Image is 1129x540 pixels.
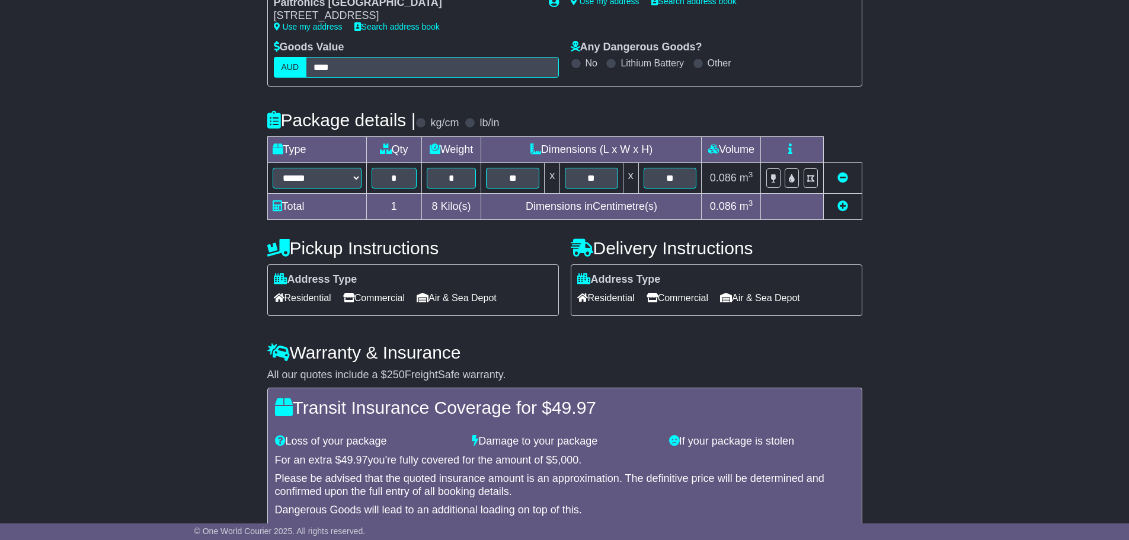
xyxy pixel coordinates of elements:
[194,526,366,536] span: © One World Courier 2025. All rights reserved.
[274,41,344,54] label: Goods Value
[481,193,702,219] td: Dimensions in Centimetre(s)
[837,200,848,212] a: Add new item
[274,289,331,307] span: Residential
[552,454,578,466] span: 5,000
[274,57,307,78] label: AUD
[545,162,560,193] td: x
[366,193,421,219] td: 1
[421,193,481,219] td: Kilo(s)
[481,136,702,162] td: Dimensions (L x W x H)
[702,136,761,162] td: Volume
[710,172,737,184] span: 0.086
[710,200,737,212] span: 0.086
[749,170,753,179] sup: 3
[708,57,731,69] label: Other
[586,57,597,69] label: No
[479,117,499,130] label: lb/in
[421,136,481,162] td: Weight
[552,398,596,417] span: 49.97
[275,398,855,417] h4: Transit Insurance Coverage for $
[749,199,753,207] sup: 3
[269,435,466,448] div: Loss of your package
[387,369,405,381] span: 250
[275,504,855,517] div: Dangerous Goods will lead to an additional loading on top of this.
[577,289,635,307] span: Residential
[354,22,440,31] a: Search address book
[274,22,343,31] a: Use my address
[466,435,663,448] div: Damage to your package
[720,289,800,307] span: Air & Sea Depot
[267,193,366,219] td: Total
[275,472,855,498] div: Please be advised that the quoted insurance amount is an approximation. The definitive price will...
[837,172,848,184] a: Remove this item
[571,41,702,54] label: Any Dangerous Goods?
[267,136,366,162] td: Type
[663,435,861,448] div: If your package is stolen
[623,162,638,193] td: x
[366,136,421,162] td: Qty
[267,110,416,130] h4: Package details |
[621,57,684,69] label: Lithium Battery
[740,200,753,212] span: m
[275,454,855,467] div: For an extra $ you're fully covered for the amount of $ .
[571,238,862,258] h4: Delivery Instructions
[740,172,753,184] span: m
[647,289,708,307] span: Commercial
[343,289,405,307] span: Commercial
[274,273,357,286] label: Address Type
[430,117,459,130] label: kg/cm
[267,343,862,362] h4: Warranty & Insurance
[274,9,537,23] div: [STREET_ADDRESS]
[577,273,661,286] label: Address Type
[267,238,559,258] h4: Pickup Instructions
[431,200,437,212] span: 8
[417,289,497,307] span: Air & Sea Depot
[267,369,862,382] div: All our quotes include a $ FreightSafe warranty.
[341,454,368,466] span: 49.97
